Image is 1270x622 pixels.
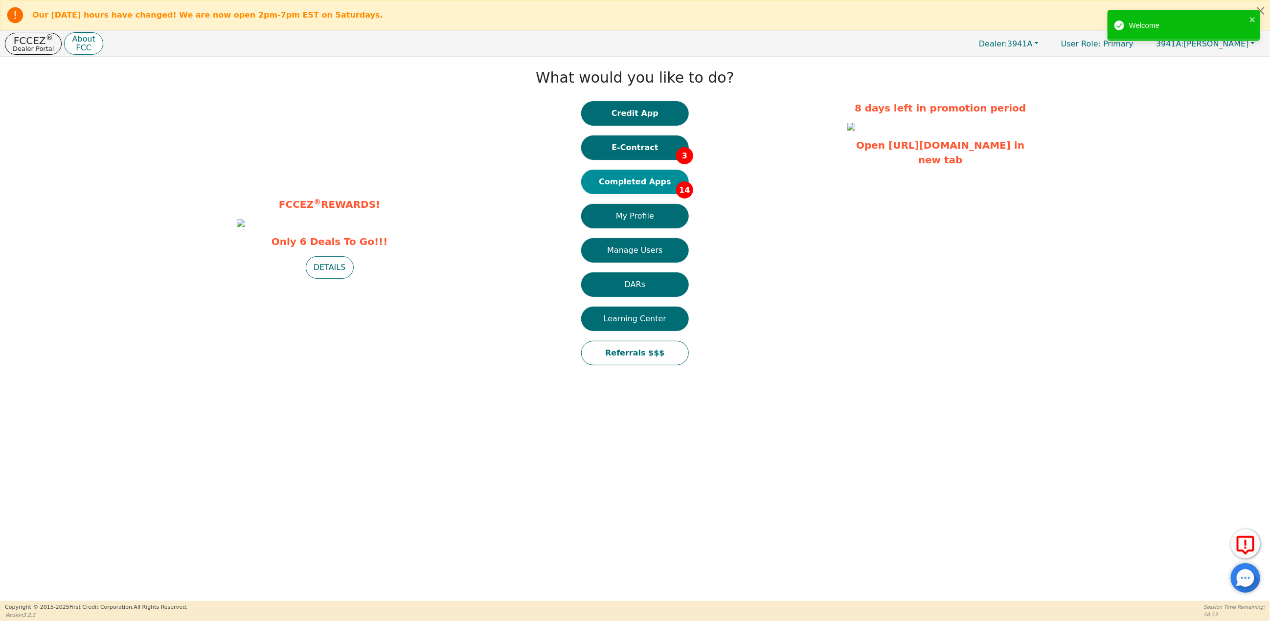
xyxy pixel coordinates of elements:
[856,139,1024,166] a: Open [URL][DOMAIN_NAME] in new tab
[1061,39,1101,48] span: User Role :
[581,101,689,126] button: Credit App
[676,147,693,164] span: 3
[847,123,855,131] img: 28fdc453-c8dc-408e-8840-b9f495162732
[13,45,54,52] p: Dealer Portal
[979,39,1033,48] span: 3941A
[1204,611,1265,618] p: 58:53
[5,603,187,612] p: Copyright © 2015- 2025 First Credit Corporation.
[64,32,103,55] button: AboutFCC
[581,307,689,331] button: Learning Center
[237,219,245,227] img: a0299072-79a2-4e1f-9bac-bcce203f460f
[536,69,734,87] h1: What would you like to do?
[581,135,689,160] button: E-Contract3
[1231,529,1260,558] button: Report Error to FCC
[1252,0,1270,21] button: Close alert
[5,33,62,55] button: FCCEZ®Dealer Portal
[1051,34,1143,53] a: User Role: Primary
[306,256,354,279] button: DETAILS
[32,10,383,20] b: Our [DATE] hours have changed! We are now open 2pm-7pm EST on Saturdays.
[1156,39,1184,48] span: 3941A:
[1051,34,1143,53] p: Primary
[237,197,423,212] p: FCCEZ REWARDS!
[581,272,689,297] button: DARs
[1249,14,1256,25] button: close
[581,238,689,263] button: Manage Users
[1129,20,1247,31] div: Welcome
[581,204,689,228] button: My Profile
[46,33,53,42] sup: ®
[847,101,1033,115] p: 8 days left in promotion period
[581,170,689,194] button: Completed Apps14
[237,234,423,249] span: Only 6 Deals To Go!!!
[969,36,1049,51] button: Dealer:3941A
[13,36,54,45] p: FCCEZ
[5,611,187,619] p: Version 3.2.3
[581,341,689,365] button: Referrals $$$
[72,35,95,43] p: About
[979,39,1007,48] span: Dealer:
[676,181,693,199] span: 14
[1204,603,1265,611] p: Session Time Remaining:
[72,44,95,52] p: FCC
[1156,39,1249,48] span: [PERSON_NAME]
[314,198,321,206] sup: ®
[134,604,187,610] span: All Rights Reserved.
